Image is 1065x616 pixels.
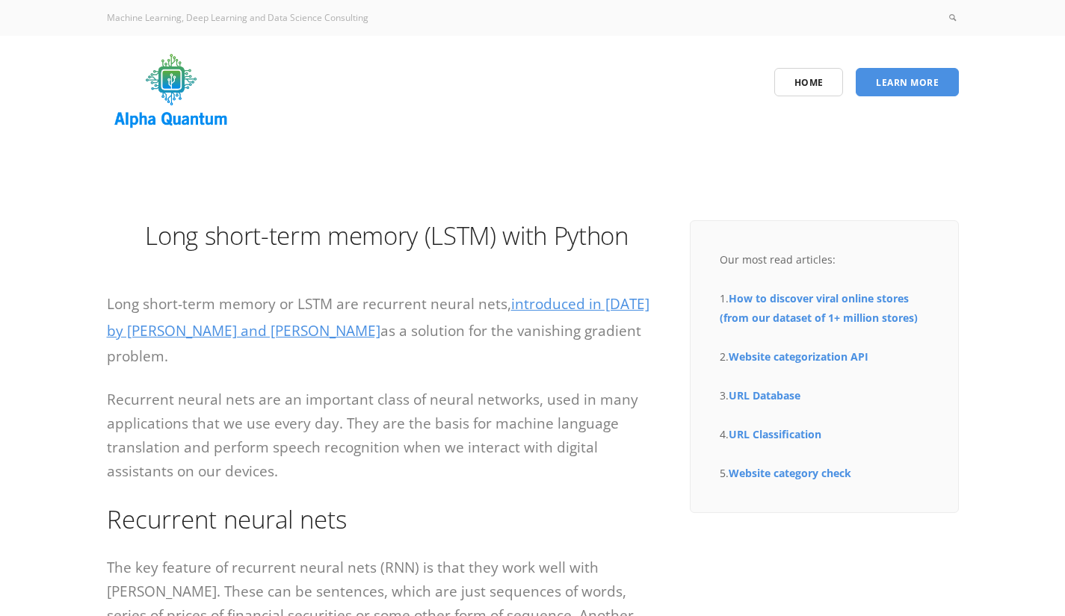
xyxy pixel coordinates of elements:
[774,68,844,96] a: Home
[107,503,667,536] h2: Recurrent neural nets
[729,466,851,480] a: Website category check
[729,349,868,364] a: Website categorization API
[729,427,821,441] a: URL Classification
[107,49,236,134] img: logo
[794,76,824,89] span: Home
[107,294,649,340] a: introduced in [DATE] by [PERSON_NAME] and [PERSON_NAME]
[107,11,368,24] span: Machine Learning, Deep Learning and Data Science Consulting
[720,291,918,325] a: How to discover viral online stores (from our dataset of 1+ million stores)
[856,68,959,96] a: Learn More
[107,291,667,368] p: Long short-term memory or LSTM are recurrent neural nets, as a solution for the vanishing gradien...
[876,76,939,89] span: Learn More
[107,388,667,483] p: Recurrent neural nets are an important class of neural networks, used in many applications that w...
[729,388,800,402] a: URL Database
[107,219,667,252] h1: Long short-term memory (LSTM) with Python
[720,250,929,483] div: Our most read articles: 1. 2. 3. 4. 5.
